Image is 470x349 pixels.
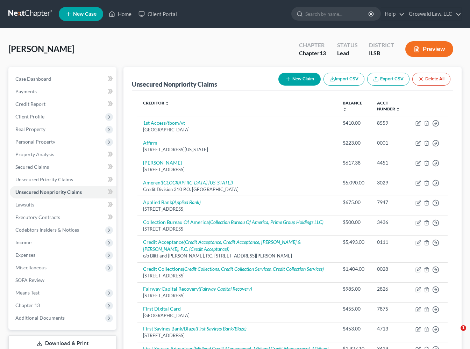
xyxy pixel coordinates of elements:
[15,151,54,157] span: Property Analysis
[15,76,51,82] span: Case Dashboard
[143,126,332,133] div: [GEOGRAPHIC_DATA]
[343,285,366,292] div: $985.00
[323,73,364,86] button: Import CSV
[209,219,323,225] i: (Collection Bureau Of America, Prime Group Holdings LLC)
[337,41,358,49] div: Status
[10,73,116,85] a: Case Dashboard
[172,199,201,205] i: (Applied Bank)
[15,315,65,321] span: Additional Documents
[15,202,34,208] span: Lawsuits
[15,290,40,296] span: Means Test
[143,239,301,252] a: Credit Acceptance(Credit Acceptance, Credit Acceptance, [PERSON_NAME] & [PERSON_NAME], P.C. (Cred...
[15,264,47,270] span: Miscellaneous
[343,239,366,246] div: $5,493.00
[143,219,323,225] a: Collection Bureau Of America(Collection Bureau Of America, Prime Group Holdings LLC)
[143,226,332,232] div: [STREET_ADDRESS]
[377,159,404,166] div: 4451
[161,180,233,186] i: ([GEOGRAPHIC_DATA] [US_STATE])
[15,302,40,308] span: Chapter 13
[183,266,324,272] i: (Credit Collections, Credit Collection Services, Credit Collection Services)
[10,211,116,224] a: Executory Contracts
[10,85,116,98] a: Payments
[343,107,347,111] i: unfold_more
[377,199,404,206] div: 7947
[343,325,366,332] div: $453.00
[405,41,453,57] button: Preview
[369,49,394,57] div: ILSB
[377,100,400,111] a: Acct Number unfold_more
[381,8,405,20] a: Help
[8,44,74,54] span: [PERSON_NAME]
[377,219,404,226] div: 3436
[73,12,97,17] span: New Case
[143,120,185,126] a: 1st Access/tbom/vt
[15,214,60,220] span: Executory Contracts
[143,100,169,106] a: Creditor unfold_more
[412,73,450,86] button: Delete All
[377,325,404,332] div: 4713
[377,266,404,272] div: 0028
[15,114,44,119] span: Client Profile
[10,198,116,211] a: Lawsuits
[165,101,169,106] i: unfold_more
[143,146,332,153] div: [STREET_ADDRESS][US_STATE]
[15,88,37,94] span: Payments
[143,140,157,146] a: Affirm
[10,148,116,161] a: Property Analysis
[343,119,366,126] div: $410.00
[132,80,217,88] div: Unsecured Nonpriority Claims
[377,239,404,246] div: 0111
[461,325,466,331] span: 1
[15,227,79,233] span: Codebtors Insiders & Notices
[143,332,332,339] div: [STREET_ADDRESS]
[405,8,461,20] a: Groswald Law, LLC
[143,312,332,319] div: [GEOGRAPHIC_DATA]
[195,326,247,332] i: (First Savings Bank/Blaze)
[343,100,362,111] a: Balance unfold_more
[446,325,463,342] iframe: Intercom live chat
[15,176,73,182] span: Unsecured Priority Claims
[343,179,366,186] div: $5,090.00
[320,50,326,56] span: 13
[15,139,55,145] span: Personal Property
[15,164,49,170] span: Secured Claims
[199,286,252,292] i: (Fairway Capital Recovery)
[343,305,366,312] div: $455.00
[143,160,182,166] a: [PERSON_NAME]
[305,7,369,20] input: Search by name...
[343,139,366,146] div: $223.00
[15,189,82,195] span: Unsecured Nonpriority Claims
[143,266,324,272] a: Credit Collections(Credit Collections, Credit Collection Services, Credit Collection Services)
[143,286,252,292] a: Fairway Capital Recovery(Fairway Capital Recovery)
[377,305,404,312] div: 7875
[299,41,326,49] div: Chapter
[10,274,116,286] a: SOFA Review
[143,186,332,193] div: Credit Division 310 P.O. [GEOGRAPHIC_DATA]
[143,199,201,205] a: Applied Bank(Applied Bank)
[15,239,31,245] span: Income
[143,166,332,173] div: [STREET_ADDRESS]
[143,239,301,252] i: (Credit Acceptance, Credit Acceptance, [PERSON_NAME] & [PERSON_NAME], P.C. (Credit Acceptance))
[278,73,321,86] button: New Claim
[343,219,366,226] div: $500.00
[10,98,116,110] a: Credit Report
[15,126,45,132] span: Real Property
[343,199,366,206] div: $675.00
[15,101,45,107] span: Credit Report
[15,277,44,283] span: SOFA Review
[377,119,404,126] div: 8559
[143,292,332,299] div: [STREET_ADDRESS]
[377,139,404,146] div: 0001
[135,8,180,20] a: Client Portal
[143,326,247,332] a: First Savings Bank/Blaze(First Savings Bank/Blaze)
[343,266,366,272] div: $1,404.00
[143,272,332,279] div: [STREET_ADDRESS]
[343,159,366,166] div: $617.38
[143,253,332,259] div: c/o Blitt and [PERSON_NAME], P.C. [STREET_ADDRESS][PERSON_NAME]
[105,8,135,20] a: Home
[10,161,116,173] a: Secured Claims
[299,49,326,57] div: Chapter
[10,186,116,198] a: Unsecured Nonpriority Claims
[10,173,116,186] a: Unsecured Priority Claims
[377,285,404,292] div: 2826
